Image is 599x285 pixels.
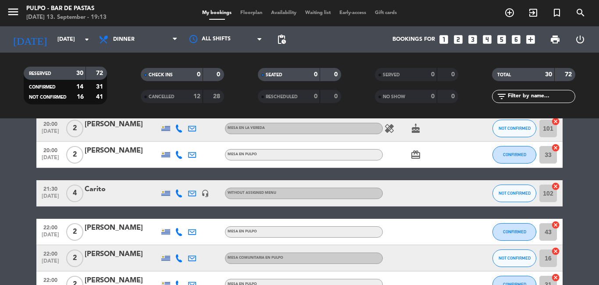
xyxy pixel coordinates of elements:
[39,118,61,128] span: 20:00
[545,71,552,78] strong: 30
[575,34,585,45] i: power_settings_new
[492,120,536,137] button: NOT CONFIRMED
[193,93,200,100] strong: 12
[569,5,592,20] span: SEARCH
[510,34,522,45] i: looks_6
[66,249,83,267] span: 2
[314,71,317,78] strong: 0
[467,34,478,45] i: looks_3
[551,247,560,256] i: cancel
[431,71,435,78] strong: 0
[498,5,521,20] span: BOOK TABLE
[497,73,511,77] span: TOTAL
[503,152,526,157] span: CONFIRMED
[528,7,538,18] i: exit_to_app
[496,91,507,102] i: filter_list
[29,85,56,89] span: CONFIRMED
[236,11,267,15] span: Floorplan
[197,71,200,78] strong: 0
[39,183,61,193] span: 21:30
[85,145,159,157] div: [PERSON_NAME]
[77,94,84,100] strong: 16
[551,273,560,282] i: cancel
[410,123,421,134] i: cake
[39,155,61,165] span: [DATE]
[521,5,545,20] span: WALK IN
[438,34,449,45] i: looks_one
[39,222,61,232] span: 22:00
[499,256,531,260] span: NOT CONFIRMED
[96,84,105,90] strong: 31
[76,84,83,90] strong: 14
[228,230,257,233] span: MESA EN PULPO
[492,146,536,164] button: CONFIRMED
[66,185,83,202] span: 4
[492,249,536,267] button: NOT CONFIRMED
[551,117,560,126] i: cancel
[392,36,435,43] span: Bookings for
[266,73,282,77] span: SEATED
[7,30,53,49] i: [DATE]
[371,11,401,15] span: Gift cards
[410,150,421,160] i: card_giftcard
[266,95,298,99] span: RESCHEDULED
[453,34,464,45] i: looks_two
[507,92,575,101] input: Filter by name...
[565,71,574,78] strong: 72
[217,71,222,78] strong: 0
[551,221,560,229] i: cancel
[39,248,61,258] span: 22:00
[492,185,536,202] button: NOT CONFIRMED
[301,11,335,15] span: Waiting list
[85,222,159,234] div: [PERSON_NAME]
[113,36,135,43] span: Dinner
[149,95,175,99] span: CANCELLED
[26,13,107,22] div: [DATE] 13. September - 19:13
[85,184,159,195] div: Carito
[552,7,562,18] i: turned_in_not
[383,73,400,77] span: SERVED
[228,191,276,195] span: Without assigned menu
[85,249,159,260] div: [PERSON_NAME]
[76,70,83,76] strong: 30
[26,4,107,13] div: Pulpo - Bar de Pastas
[66,120,83,137] span: 2
[499,191,531,196] span: NOT CONFIRMED
[7,5,20,21] button: menu
[276,34,287,45] span: pending_actions
[39,258,61,268] span: [DATE]
[29,95,67,100] span: NOT CONFIRMED
[228,153,257,156] span: MESA EN PULPO
[383,95,405,99] span: NO SHOW
[335,11,371,15] span: Early-access
[451,71,456,78] strong: 0
[96,70,105,76] strong: 72
[198,11,236,15] span: My bookings
[39,232,61,242] span: [DATE]
[551,182,560,191] i: cancel
[575,7,586,18] i: search
[39,274,61,285] span: 22:00
[228,256,283,260] span: MESA COMUNITARIA EN PULPO
[201,189,209,197] i: headset_mic
[82,34,92,45] i: arrow_drop_down
[503,229,526,234] span: CONFIRMED
[496,34,507,45] i: looks_5
[492,223,536,241] button: CONFIRMED
[66,146,83,164] span: 2
[39,128,61,139] span: [DATE]
[267,11,301,15] span: Availability
[551,143,560,152] i: cancel
[481,34,493,45] i: looks_4
[431,93,435,100] strong: 0
[504,7,515,18] i: add_circle_outline
[7,5,20,18] i: menu
[39,193,61,203] span: [DATE]
[66,223,83,241] span: 2
[96,94,105,100] strong: 41
[39,145,61,155] span: 20:00
[334,71,339,78] strong: 0
[384,123,395,134] i: healing
[545,5,569,20] span: Special reservation
[29,71,51,76] span: RESERVED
